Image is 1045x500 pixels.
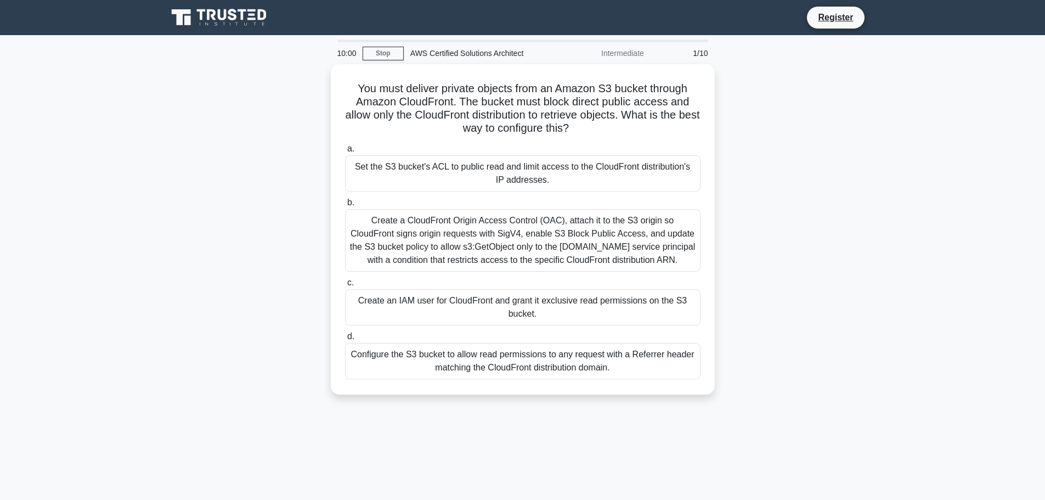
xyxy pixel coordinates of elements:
[331,42,363,64] div: 10:00
[347,144,354,153] span: a.
[651,42,715,64] div: 1/10
[345,155,701,192] div: Set the S3 bucket's ACL to public read and limit access to the CloudFront distribution's IP addre...
[347,332,354,341] span: d.
[811,10,860,24] a: Register
[404,42,555,64] div: AWS Certified Solutions Architect
[345,209,701,272] div: Create a CloudFront Origin Access Control (OAC), attach it to the S3 origin so CloudFront signs o...
[345,289,701,325] div: Create an IAM user for CloudFront and grant it exclusive read permissions on the S3 bucket.
[363,47,404,60] a: Stop
[347,198,354,207] span: b.
[345,343,701,379] div: Configure the S3 bucket to allow read permissions to any request with a Referrer header matching ...
[344,82,702,136] h5: You must deliver private objects from an Amazon S3 bucket through Amazon CloudFront. The bucket m...
[555,42,651,64] div: Intermediate
[347,278,354,287] span: c.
